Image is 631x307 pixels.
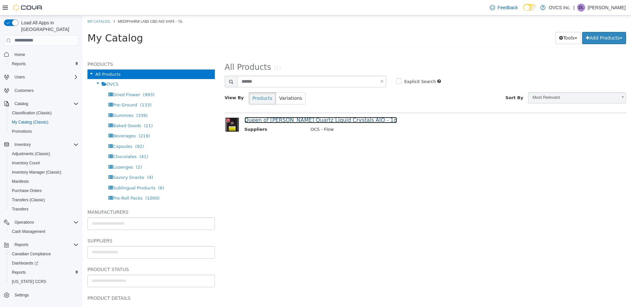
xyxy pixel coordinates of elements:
h5: Products [5,45,132,53]
span: (4) [65,159,71,164]
span: OVCS [24,66,36,71]
span: (1000) [63,180,77,185]
span: Purchase Orders [9,187,79,195]
span: Settings [15,293,29,298]
button: Customers [1,86,81,95]
span: Customers [15,88,34,93]
span: (41) [57,139,66,144]
span: Users [15,74,25,80]
button: Operations [1,218,81,227]
span: Customers [12,86,79,95]
span: Most Relevant [446,77,535,87]
span: Feedback [498,4,518,11]
span: Inventory Manager (Classic) [12,170,61,175]
span: Cash Management [12,229,45,234]
button: Catalog [12,100,31,108]
a: Dashboards [9,259,41,267]
p: | [573,4,575,12]
h5: Suppliers [5,221,132,229]
button: Home [1,50,81,59]
button: Inventory Count [7,158,81,168]
button: Reports [7,268,81,277]
span: Promotions [9,127,79,135]
small: (1) [191,50,198,56]
a: Adjustments (Classic) [9,150,53,158]
a: Feedback [487,1,520,14]
button: Settings [1,290,81,300]
button: Promotions [7,127,81,136]
span: Savory Snacks [30,159,62,164]
span: Classification (Classic) [9,109,79,117]
a: [US_STATE] CCRS [9,278,49,286]
td: OCS - Flow [223,111,529,119]
span: Home [15,52,25,57]
span: View By [142,80,161,85]
a: Dashboards [7,259,81,268]
button: Add Products [500,16,544,29]
span: Settings [12,291,79,299]
span: Inventory [15,142,31,147]
span: Sort By [423,80,441,85]
span: My Catalog (Classic) [9,118,79,126]
span: (2) [53,149,59,154]
span: Purchase Orders [12,188,42,193]
a: Classification (Classic) [9,109,54,117]
button: Cash Management [7,227,81,236]
button: Manifests [7,177,81,186]
a: Reports [9,60,28,68]
a: My Catalog (Classic) [9,118,51,126]
span: Inventory Count [9,159,79,167]
span: Manifests [9,178,79,185]
button: Canadian Compliance [7,249,81,259]
h5: Product Status [5,250,132,258]
a: Settings [12,291,31,299]
span: Capsules [30,128,50,133]
span: All Products [13,56,38,61]
a: My Catalog [5,3,28,8]
th: Suppliers [162,111,223,119]
span: My Catalog (Classic) [12,120,49,125]
a: Reports [9,268,28,276]
p: OVCS Inc. [549,4,571,12]
span: Washington CCRS [9,278,79,286]
span: Adjustments (Classic) [9,150,79,158]
img: Cova [13,4,43,11]
span: Dashboards [12,261,38,266]
a: Cash Management [9,228,48,236]
button: Transfers (Classic) [7,195,81,205]
span: Transfers [12,207,28,212]
a: Inventory Manager (Classic) [9,168,64,176]
button: My Catalog (Classic) [7,118,81,127]
button: Reports [7,59,81,69]
span: Manifests [12,179,29,184]
a: Queen of [PERSON_NAME] Quartz Liquid Crystals AIO - 1g [162,101,315,108]
span: Lozenges [30,149,50,154]
button: Adjustments (Classic) [7,149,81,158]
a: Purchase Orders [9,187,45,195]
span: Reports [12,270,26,275]
span: (339) [54,98,65,102]
div: Donna Labelle [577,4,585,12]
span: Inventory Manager (Classic) [9,168,79,176]
button: Tools [473,16,498,29]
span: Sublingual Products [30,170,73,175]
span: Canadian Compliance [9,250,79,258]
button: Users [12,73,27,81]
span: Promotions [12,129,32,134]
button: Inventory [12,141,33,149]
span: Catalog [12,100,79,108]
span: Transfers [9,205,79,213]
button: Transfers [7,205,81,214]
span: (21) [61,108,70,113]
span: MediPharm Labs CBD AIO Vape - 1g [35,3,100,8]
a: Inventory Count [9,159,43,167]
a: Canadian Compliance [9,250,53,258]
span: Inventory Count [12,160,40,166]
span: Dashboards [9,259,79,267]
a: Manifests [9,178,31,185]
button: [US_STATE] CCRS [7,277,81,286]
button: Reports [12,241,31,249]
p: [PERSON_NAME] [588,4,626,12]
span: Cash Management [9,228,79,236]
